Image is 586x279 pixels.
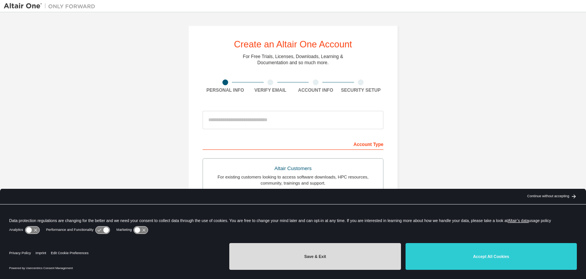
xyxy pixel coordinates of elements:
[248,87,293,93] div: Verify Email
[203,138,383,150] div: Account Type
[208,163,378,174] div: Altair Customers
[203,87,248,93] div: Personal Info
[243,54,343,66] div: For Free Trials, Licenses, Downloads, Learning & Documentation and so much more.
[208,174,378,186] div: For existing customers looking to access software downloads, HPC resources, community, trainings ...
[293,87,338,93] div: Account Info
[4,2,99,10] img: Altair One
[234,40,352,49] div: Create an Altair One Account
[338,87,384,93] div: Security Setup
